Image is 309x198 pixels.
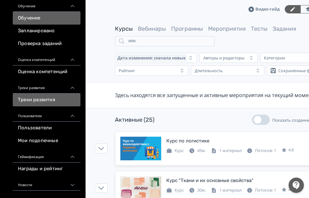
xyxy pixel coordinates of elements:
[13,65,80,78] a: Оценка компетенций
[13,78,80,94] div: Треки развития
[203,55,245,60] div: Авторы и редакторы
[115,65,188,76] button: Рейтинг
[166,187,184,194] div: Курс
[166,148,184,154] div: Курс
[166,177,253,184] div: Курс "Ткани и их основные свойства"
[13,175,80,191] div: Новости
[171,25,203,32] a: Программы
[13,163,80,175] a: Награды и рейтинг
[166,137,209,145] div: Курс по логистике
[288,187,294,193] span: 4.8
[191,65,264,76] button: Длительность
[13,147,80,163] div: Геймификация
[248,6,280,12] a: Видео-гайд
[273,25,296,32] a: Задания
[200,53,258,63] button: Авторы и редакторы
[13,37,80,50] a: Проверка заданий
[13,134,80,147] a: Мои подопечные
[13,122,80,134] a: Пользователи
[195,68,223,73] div: Длительность
[13,106,80,122] div: Пользователи
[208,25,246,32] a: Мероприятия
[247,187,276,194] div: Потоков: 1
[115,116,154,124] div: Активные (25)
[251,25,268,32] a: Тесты
[211,187,242,194] div: 1 материал
[13,50,80,65] div: Оценка компетенций
[115,53,197,63] button: Дата изменения: сначала новые
[197,148,206,153] span: 45м.
[13,12,80,25] a: Обучение
[13,94,80,106] a: Треки развития
[115,25,133,32] a: Курсы
[288,147,294,153] span: 4.8
[264,55,285,60] div: Категории
[197,187,206,193] span: 30м.
[138,25,166,32] a: Вебинары
[211,148,242,154] div: 1 материал
[247,148,276,154] div: Потоков: 1
[13,25,80,37] a: Запланировано
[119,68,135,73] div: Рейтинг
[117,55,185,60] span: Дата изменения: сначала новые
